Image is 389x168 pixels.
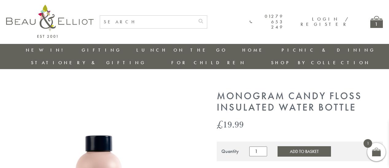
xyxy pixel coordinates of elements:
div: Quantity [221,149,239,154]
span: £ [217,118,223,131]
a: Picnic & Dining [282,47,375,53]
a: Login / Register [301,16,349,27]
a: For Children [171,60,246,66]
input: SEARCH [100,16,195,28]
a: New in! [26,47,67,53]
span: 1 [364,139,372,148]
a: Shop by collection [271,60,370,66]
h1: Monogram Candy Floss Insulated Water Bottle [217,91,383,113]
button: Add to Basket [278,146,331,157]
a: Home [242,47,267,53]
a: Stationery & Gifting [31,60,146,66]
a: Gifting [82,47,122,53]
a: 01279 653 249 [250,14,284,30]
img: logo [6,5,94,38]
input: Product quantity [249,147,267,156]
a: Lunch On The Go [136,47,227,53]
a: 1 [370,16,383,28]
bdi: 19.99 [217,118,244,131]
